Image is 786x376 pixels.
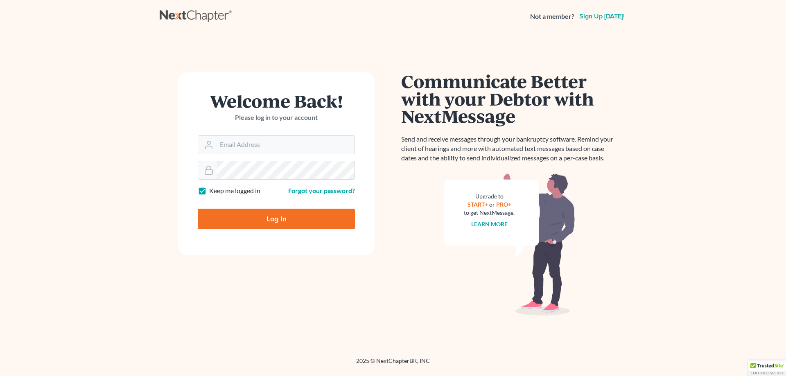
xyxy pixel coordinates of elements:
[198,209,355,229] input: Log In
[209,186,260,196] label: Keep me logged in
[288,187,355,194] a: Forgot your password?
[748,360,786,376] div: TrustedSite Certified
[217,136,355,154] input: Email Address
[471,221,508,227] a: Learn more
[489,201,495,208] span: or
[578,13,626,20] a: Sign up [DATE]!
[464,209,515,217] div: to get NextMessage.
[160,357,626,371] div: 2025 © NextChapterBK, INC
[496,201,511,208] a: PRO+
[198,92,355,110] h1: Welcome Back!
[198,113,355,122] p: Please log in to your account
[444,173,575,316] img: nextmessage_bg-59042aed3d76b12b5cd301f8e5b87938c9018125f34e5fa2b7a6b67550977c72.svg
[401,135,618,163] p: Send and receive messages through your bankruptcy software. Remind your client of hearings and mo...
[401,72,618,125] h1: Communicate Better with your Debtor with NextMessage
[468,201,488,208] a: START+
[464,192,515,200] div: Upgrade to
[530,12,574,21] strong: Not a member?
